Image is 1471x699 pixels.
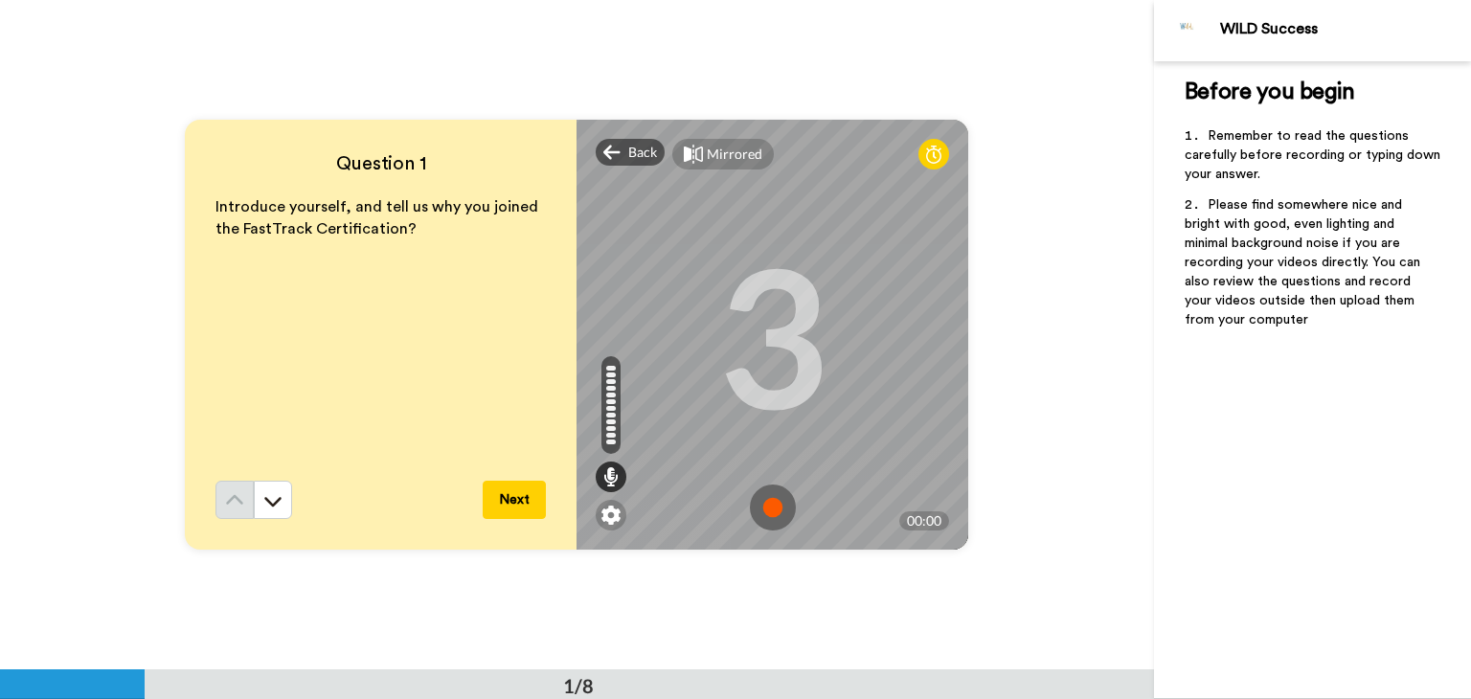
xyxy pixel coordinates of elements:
[483,481,546,519] button: Next
[717,263,828,407] div: 3
[1220,20,1470,38] div: WILD Success
[1185,80,1354,103] span: Before you begin
[1165,8,1211,54] img: Profile Image
[596,139,665,166] div: Back
[750,485,796,530] img: ic_record_start.svg
[601,506,621,525] img: ic_gear.svg
[707,145,762,164] div: Mirrored
[532,672,624,699] div: 1/8
[1185,198,1424,327] span: Please find somewhere nice and bright with good, even lighting and minimal background noise if yo...
[215,199,542,237] span: Introduce yourself, and tell us why you joined the FastTrack Certification?
[1185,129,1444,181] span: Remember to read the questions carefully before recording or typing down your answer.
[628,143,657,162] span: Back
[899,511,949,530] div: 00:00
[215,150,546,177] h4: Question 1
